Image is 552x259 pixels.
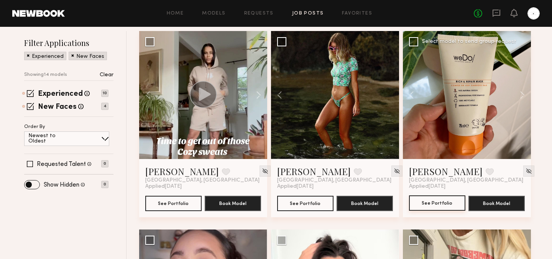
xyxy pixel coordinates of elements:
button: See Portfolio [145,196,202,211]
a: Favorites [342,11,372,16]
label: Requested Talent [37,161,86,167]
div: Applied [DATE] [145,184,261,190]
button: Book Model [337,196,393,211]
div: Applied [DATE] [277,184,393,190]
a: Models [202,11,225,16]
p: 0 [101,160,108,167]
p: 10 [101,90,108,97]
label: New Faces [38,103,77,111]
a: Book Model [337,200,393,206]
a: [PERSON_NAME] [409,165,483,177]
button: Book Model [468,196,525,211]
button: See Portfolio [277,196,333,211]
a: Job Posts [292,11,324,16]
p: Newest to Oldest [28,133,74,144]
img: Unhide Model [526,168,532,174]
p: New Faces [76,54,104,59]
p: Clear [100,72,113,78]
button: See Portfolio [409,195,465,211]
a: [PERSON_NAME] [277,165,351,177]
a: Book Model [205,200,261,206]
h2: Filter Applications [24,38,113,48]
img: Unhide Model [262,168,268,174]
p: Order By [24,125,45,129]
span: [GEOGRAPHIC_DATA], [GEOGRAPHIC_DATA] [145,177,260,184]
span: [GEOGRAPHIC_DATA], [GEOGRAPHIC_DATA] [409,177,523,184]
p: Showing 14 models [24,72,67,77]
p: 4 [101,103,108,110]
label: Experienced [38,90,83,98]
a: See Portfolio [409,196,465,211]
p: 0 [101,181,108,188]
a: Book Model [468,200,525,206]
img: Unhide Model [394,168,400,174]
div: Select model to send group request [422,39,516,44]
button: Book Model [205,196,261,211]
span: [GEOGRAPHIC_DATA], [GEOGRAPHIC_DATA] [277,177,391,184]
div: Applied [DATE] [409,184,525,190]
p: Experienced [32,54,64,59]
a: Home [167,11,184,16]
a: Requests [244,11,274,16]
label: Show Hidden [44,182,79,188]
a: [PERSON_NAME] [145,165,219,177]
